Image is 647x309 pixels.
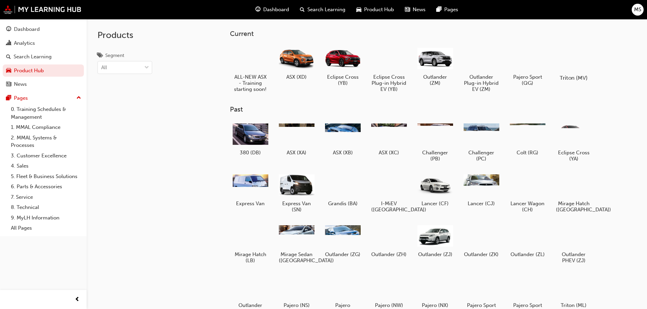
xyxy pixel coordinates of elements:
[294,3,351,17] a: search-iconSearch Learning
[464,74,499,92] h5: Outlander Plug-in Hybrid EV (ZM)
[105,52,124,59] div: Segment
[553,221,594,266] a: Outlander PHEV (ZJ)
[417,74,453,86] h5: Outlander (ZM)
[507,119,548,158] a: Colt (RG)
[3,51,84,63] a: Search Learning
[399,3,431,17] a: news-iconNews
[556,150,592,162] h5: Eclipse Cross (YA)
[510,200,545,213] h5: Lancer Wagon (CH)
[250,3,294,17] a: guage-iconDashboard
[461,221,502,260] a: Outlander (ZK)
[14,53,52,61] div: Search Learning
[8,181,84,192] a: 6. Parts & Accessories
[8,151,84,161] a: 3. Customer Excellence
[415,221,455,260] a: Outlander (ZJ)
[230,105,616,113] h3: Past
[6,95,11,101] span: pages-icon
[97,53,103,59] span: tags-icon
[3,5,82,14] img: mmal
[322,119,363,158] a: ASX (XB)
[461,119,502,165] a: Challenger (PC)
[255,5,260,14] span: guage-icon
[8,104,84,122] a: 0. Training Schedules & Management
[371,150,407,156] h5: ASX (XC)
[510,150,545,156] h5: Colt (RG)
[8,171,84,182] a: 5. Fleet & Business Solutions
[6,81,11,88] span: news-icon
[356,5,361,14] span: car-icon
[325,74,361,86] h5: Eclipse Cross (YB)
[322,221,363,260] a: Outlander (ZG)
[233,200,268,207] h5: Express Van
[507,221,548,260] a: Outlander (ZL)
[279,302,314,308] h5: Pajero (NS)
[101,64,107,72] div: All
[233,251,268,264] h5: Mirage Hatch (LB)
[307,6,345,14] span: Search Learning
[464,200,499,207] h5: Lancer (CJ)
[461,170,502,209] a: Lancer (CJ)
[8,133,84,151] a: 2. MMAL Systems & Processes
[8,192,84,202] a: 7. Service
[300,5,305,14] span: search-icon
[8,161,84,171] a: 4. Sales
[8,223,84,233] a: All Pages
[415,119,455,165] a: Challenger (PB)
[413,6,426,14] span: News
[6,26,11,33] span: guage-icon
[325,251,361,257] h5: Outlander (ZG)
[6,68,11,74] span: car-icon
[233,74,268,92] h5: ALL-NEW ASX - Training starting soon!
[8,202,84,213] a: 8. Technical
[371,302,407,308] h5: Pajero (NW)
[369,170,409,215] a: I-MiEV ([GEOGRAPHIC_DATA])
[371,74,407,92] h5: Eclipse Cross Plug-in Hybrid EV (YB)
[8,213,84,223] a: 9. MyLH Information
[14,94,28,102] div: Pages
[263,6,289,14] span: Dashboard
[461,43,502,95] a: Outlander Plug-in Hybrid EV (ZM)
[553,119,594,165] a: Eclipse Cross (YA)
[8,122,84,133] a: 1. MMAL Compliance
[510,74,545,86] h5: Pajero Sport (QG)
[415,170,455,209] a: Lancer (CF)
[364,6,394,14] span: Product Hub
[510,251,545,257] h5: Outlander (ZL)
[279,251,314,264] h5: Mirage Sedan ([GEOGRAPHIC_DATA])
[230,119,271,158] a: 380 (DB)
[276,221,317,266] a: Mirage Sedan ([GEOGRAPHIC_DATA])
[464,150,499,162] h5: Challenger (PC)
[3,78,84,91] a: News
[3,64,84,77] a: Product Hub
[14,80,27,88] div: News
[276,43,317,82] a: ASX (XD)
[556,200,592,213] h5: Mirage Hatch ([GEOGRAPHIC_DATA])
[436,5,442,14] span: pages-icon
[371,200,407,213] h5: I-MiEV ([GEOGRAPHIC_DATA])
[276,170,317,215] a: Express Van (SN)
[369,43,409,95] a: Eclipse Cross Plug-in Hybrid EV (YB)
[369,221,409,260] a: Outlander (ZH)
[632,4,644,16] button: MS
[351,3,399,17] a: car-iconProduct Hub
[230,30,616,38] h3: Current
[14,25,40,33] div: Dashboard
[507,170,548,215] a: Lancer Wagon (CH)
[3,22,84,92] button: DashboardAnalyticsSearch LearningProduct HubNews
[230,170,271,209] a: Express Van
[417,251,453,257] h5: Outlander (ZJ)
[369,119,409,158] a: ASX (XC)
[97,30,152,41] h2: Products
[405,5,410,14] span: news-icon
[325,200,361,207] h5: Grandis (BA)
[555,75,592,81] h5: Triton (MV)
[279,150,314,156] h5: ASX (XA)
[75,295,80,304] span: prev-icon
[553,43,594,82] a: Triton (MV)
[507,43,548,89] a: Pajero Sport (QG)
[464,251,499,257] h5: Outlander (ZK)
[417,200,453,207] h5: Lancer (CF)
[556,251,592,264] h5: Outlander PHEV (ZJ)
[325,150,361,156] h5: ASX (XB)
[3,92,84,104] button: Pages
